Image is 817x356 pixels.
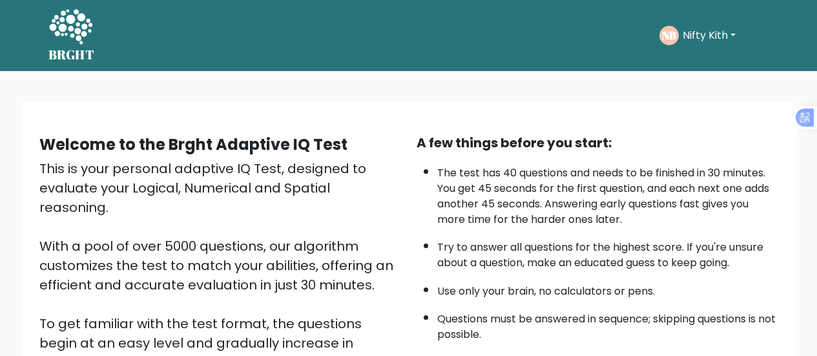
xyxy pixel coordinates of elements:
b: Welcome to the Brght Adaptive IQ Test [39,134,347,155]
li: Try to answer all questions for the highest score. If you're unsure about a question, make an edu... [437,233,778,271]
text: NB [662,28,676,43]
button: Nifty Kith [679,27,739,44]
li: The test has 40 questions and needs to be finished in 30 minutes. You get 45 seconds for the firs... [437,159,778,227]
li: Use only your brain, no calculators or pens. [437,277,778,299]
div: A few things before you start: [417,133,778,152]
li: Questions must be answered in sequence; skipping questions is not possible. [437,305,778,342]
h5: BRGHT [48,47,95,63]
a: BRGHT [48,5,95,66]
